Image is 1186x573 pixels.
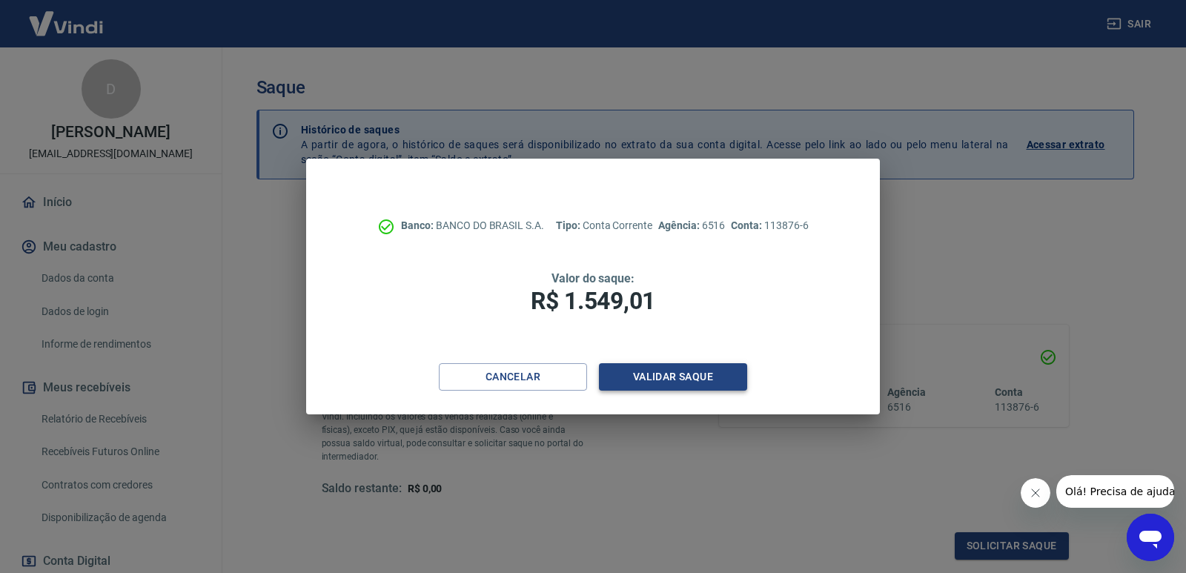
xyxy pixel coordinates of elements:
span: Tipo: [556,219,583,231]
p: BANCO DO BRASIL S.A. [401,218,544,233]
span: Agência: [658,219,702,231]
span: Banco: [401,219,436,231]
iframe: Botão para abrir a janela de mensagens [1127,514,1174,561]
span: Valor do saque: [551,271,635,285]
iframe: Mensagem da empresa [1056,475,1174,508]
iframe: Fechar mensagem [1021,478,1050,508]
button: Cancelar [439,363,587,391]
span: Conta: [731,219,764,231]
span: Olá! Precisa de ajuda? [9,10,125,22]
button: Validar saque [599,363,747,391]
span: R$ 1.549,01 [531,287,655,315]
p: Conta Corrente [556,218,652,233]
p: 6516 [658,218,725,233]
p: 113876-6 [731,218,808,233]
